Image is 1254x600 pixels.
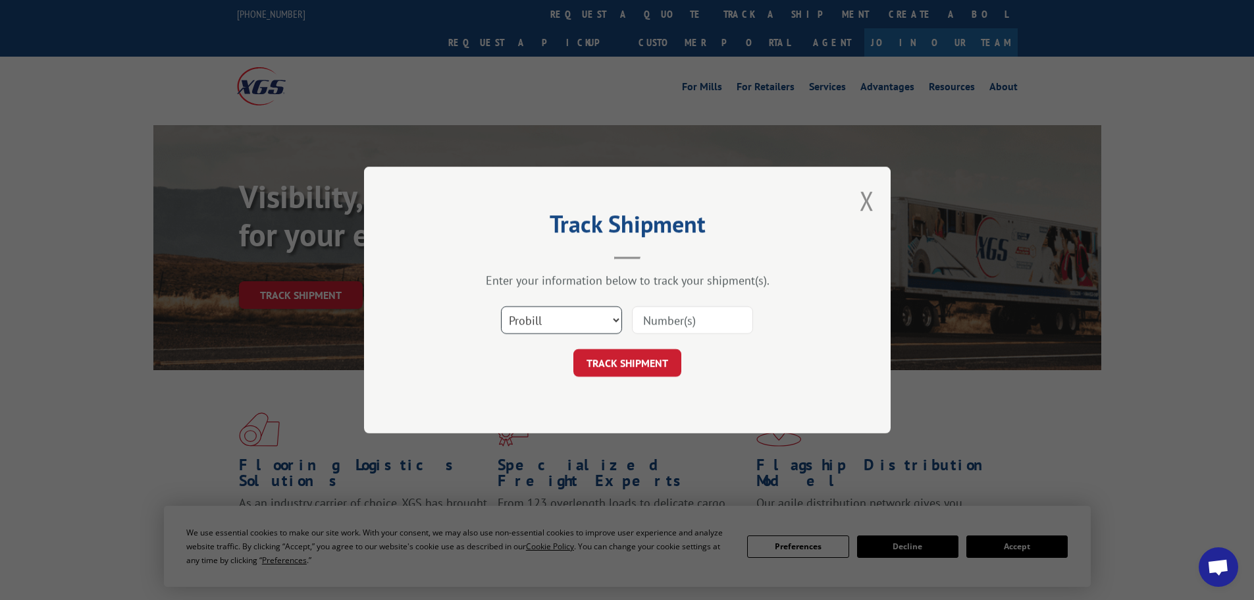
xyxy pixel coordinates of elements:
[573,349,681,377] button: TRACK SHIPMENT
[430,215,825,240] h2: Track Shipment
[632,306,753,334] input: Number(s)
[860,183,874,218] button: Close modal
[1199,547,1238,587] div: Open chat
[430,273,825,288] div: Enter your information below to track your shipment(s).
